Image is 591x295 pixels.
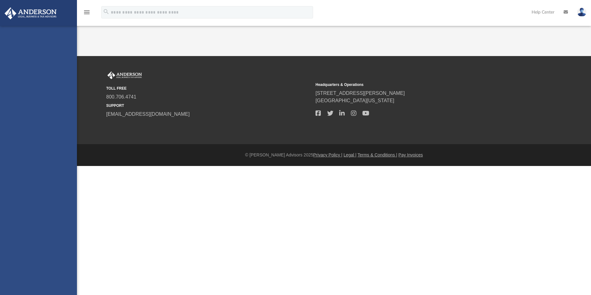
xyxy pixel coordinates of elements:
a: [STREET_ADDRESS][PERSON_NAME] [316,91,405,96]
small: SUPPORT [106,103,311,108]
small: TOLL FREE [106,86,311,91]
a: Privacy Policy | [313,152,343,157]
a: Legal | [344,152,356,157]
i: search [103,8,110,15]
a: [GEOGRAPHIC_DATA][US_STATE] [316,98,394,103]
img: Anderson Advisors Platinum Portal [106,71,143,79]
a: menu [83,12,90,16]
i: menu [83,9,90,16]
a: Pay Invoices [398,152,423,157]
small: Headquarters & Operations [316,82,521,87]
img: Anderson Advisors Platinum Portal [3,7,58,19]
a: Terms & Conditions | [358,152,397,157]
img: User Pic [577,8,586,17]
a: [EMAIL_ADDRESS][DOMAIN_NAME] [106,111,190,117]
div: © [PERSON_NAME] Advisors 2025 [77,152,591,158]
a: 800.706.4741 [106,94,136,99]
